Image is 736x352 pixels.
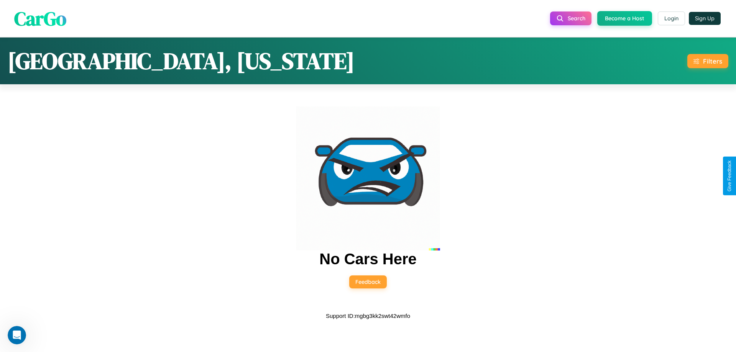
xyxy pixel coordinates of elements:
h2: No Cars Here [319,250,416,268]
iframe: Intercom live chat [8,326,26,344]
button: Filters [687,54,728,68]
span: CarGo [14,5,66,31]
img: car [296,106,440,250]
button: Become a Host [597,11,652,26]
button: Search [550,11,591,25]
div: Give Feedback [727,160,732,192]
div: Filters [703,57,722,65]
p: Support ID: mgbg3kk2swt42wmfo [326,311,410,321]
h1: [GEOGRAPHIC_DATA], [US_STATE] [8,45,355,77]
button: Sign Up [689,12,721,25]
span: Search [568,15,585,22]
button: Login [658,11,685,25]
button: Feedback [349,275,387,288]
